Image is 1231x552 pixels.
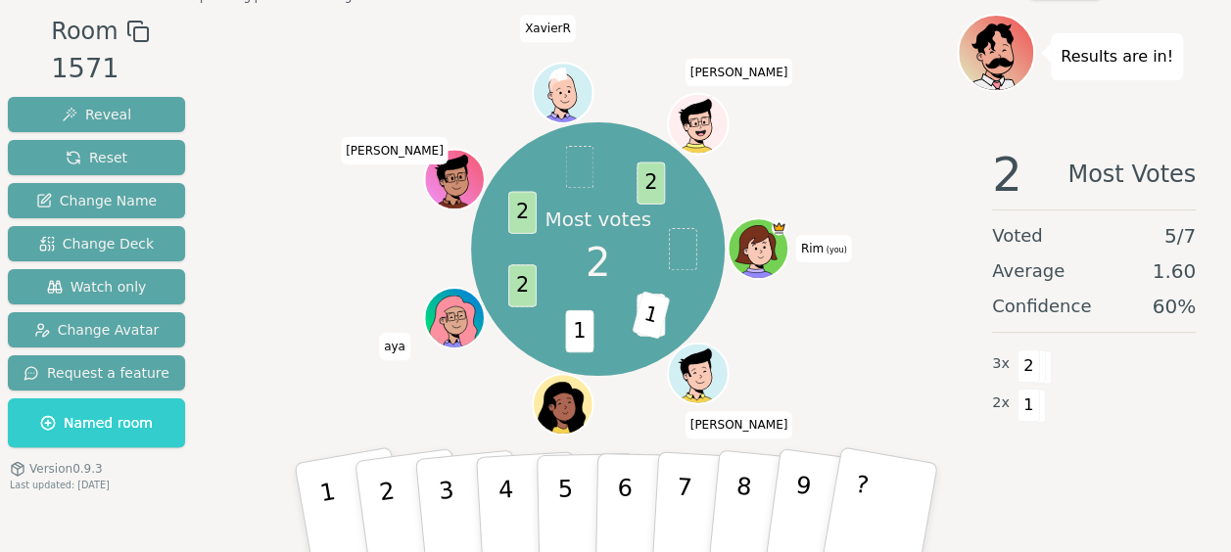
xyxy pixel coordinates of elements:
span: 2 [586,233,610,292]
button: Request a feature [8,355,185,391]
span: Voted [992,222,1043,250]
span: 2 [508,264,537,306]
span: 2 [508,191,537,233]
button: Named room [8,398,185,447]
button: Change Name [8,183,185,218]
button: Change Deck [8,226,185,261]
span: 2 [992,151,1022,198]
span: Click to change your name [796,235,852,262]
span: Version 0.9.3 [29,461,103,477]
span: Click to change your name [341,137,449,164]
span: Room [51,14,118,49]
button: Reset [8,140,185,175]
span: Watch only [47,277,147,297]
span: 3 x [992,353,1010,375]
div: 1571 [51,49,149,89]
button: Watch only [8,269,185,304]
span: Click to change your name [686,59,793,86]
span: Reset [66,148,127,167]
span: Change Deck [39,234,154,253]
button: Change Avatar [8,312,185,347]
span: Click to change your name [520,16,576,43]
button: Click to change your avatar [730,221,786,278]
span: 2 x [992,392,1010,414]
span: 5 / 7 [1164,222,1196,250]
span: 1 [632,291,670,339]
button: Reveal [8,97,185,132]
span: Confidence [992,293,1091,320]
button: Version0.9.3 [10,461,103,477]
span: Named room [40,413,153,433]
span: (you) [824,246,847,254]
span: Average [992,257,1065,285]
p: Results are in! [1061,43,1173,70]
span: Click to change your name [686,412,793,439]
span: 1.60 [1152,257,1196,285]
span: Last updated: [DATE] [10,480,110,490]
span: 2 [1018,349,1040,383]
span: 2 [637,161,665,204]
span: 60 % [1153,293,1196,320]
span: 1 [565,310,593,352]
span: Change Avatar [34,320,160,340]
span: 1 [1018,389,1040,422]
p: Most votes [544,206,651,233]
span: Change Name [36,191,157,210]
span: Request a feature [24,363,169,383]
span: Rim is the host [771,221,785,236]
span: Most Votes [1067,151,1196,198]
span: Reveal [62,105,131,124]
span: Click to change your name [379,333,410,360]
